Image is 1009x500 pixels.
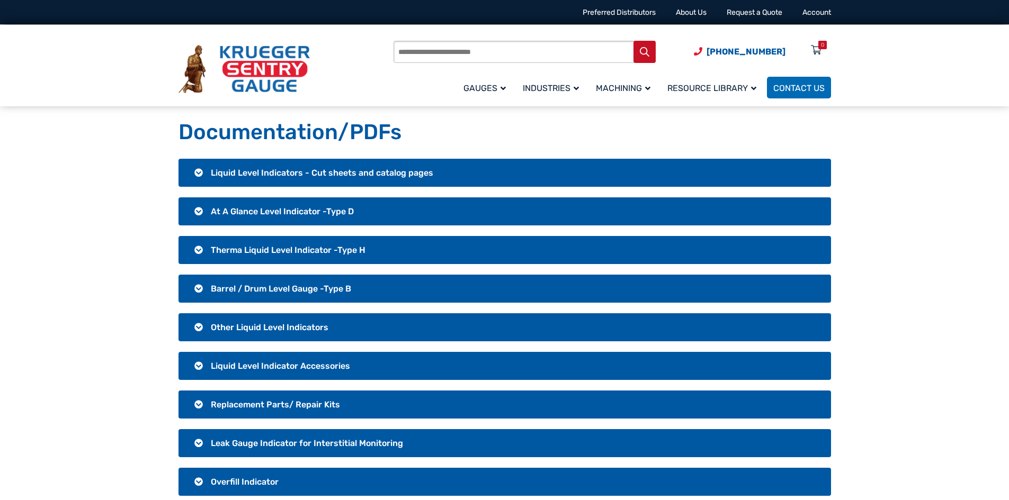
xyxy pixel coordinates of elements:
span: Gauges [463,83,506,93]
img: Krueger Sentry Gauge [178,45,310,94]
a: Resource Library [661,75,767,100]
span: Therma Liquid Level Indicator -Type H [211,245,365,255]
a: Account [802,8,831,17]
span: Barrel / Drum Level Gauge -Type B [211,284,351,294]
a: Request a Quote [727,8,782,17]
a: Industries [516,75,590,100]
div: 0 [821,41,824,49]
span: Machining [596,83,650,93]
span: Liquid Level Indicator Accessories [211,361,350,371]
a: Preferred Distributors [583,8,656,17]
a: Gauges [457,75,516,100]
span: Replacement Parts/ Repair Kits [211,399,340,410]
span: Contact Us [773,83,825,93]
span: At A Glance Level Indicator -Type D [211,206,354,216]
a: Contact Us [767,77,831,98]
span: Other Liquid Level Indicators [211,322,328,332]
a: About Us [676,8,707,17]
a: Phone Number (920) 434-8860 [694,45,785,58]
span: Leak Gauge Indicator for Interstitial Monitoring [211,438,403,448]
a: Machining [590,75,661,100]
span: [PHONE_NUMBER] [707,47,785,57]
span: Overfill Indicator [211,477,279,487]
h1: Documentation/PDFs [178,119,831,146]
span: Industries [523,83,579,93]
span: Liquid Level Indicators - Cut sheets and catalog pages [211,168,433,178]
span: Resource Library [667,83,756,93]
